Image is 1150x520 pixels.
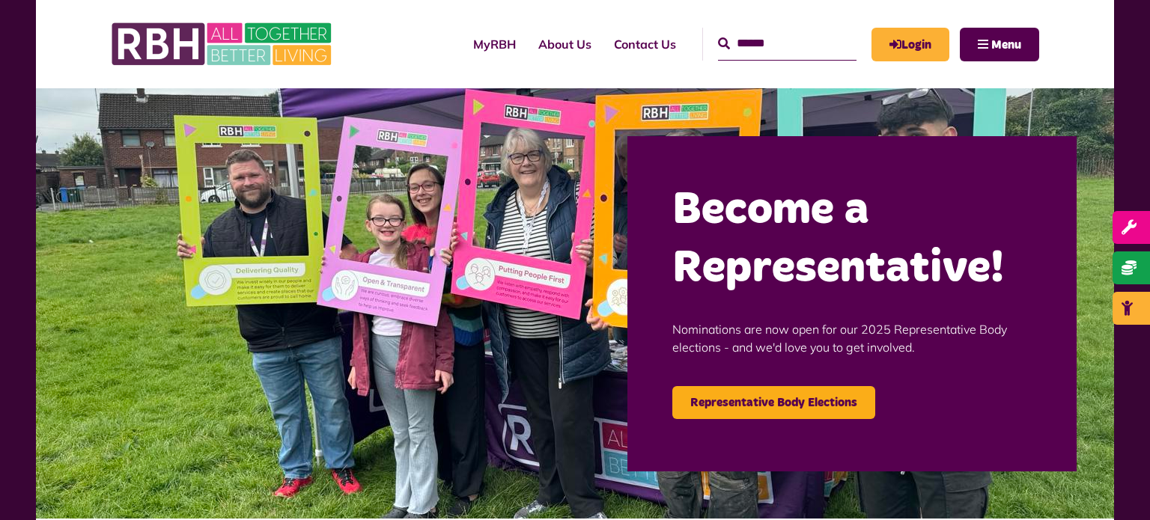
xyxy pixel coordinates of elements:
[527,24,603,64] a: About Us
[111,15,335,73] img: RBH
[603,24,687,64] a: Contact Us
[672,386,875,419] a: Representative Body Elections
[672,298,1032,379] p: Nominations are now open for our 2025 Representative Body elections - and we'd love you to get in...
[462,24,527,64] a: MyRBH
[991,39,1021,51] span: Menu
[871,28,949,61] a: MyRBH
[672,181,1032,298] h2: Become a Representative!
[36,88,1114,519] img: Image (22)
[960,28,1039,61] button: Navigation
